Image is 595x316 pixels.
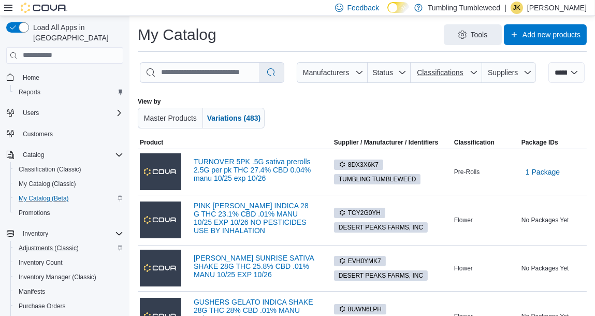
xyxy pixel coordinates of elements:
h1: My Catalog [138,24,216,45]
span: Promotions [14,207,123,219]
a: TURNOVER 5PK .5G sativa prerolls 2.5G per pk THC 27.4% CBD 0.04% manu 10/25 exp 10/26 [194,157,315,182]
span: 8DX3X6K7 [339,160,379,169]
button: Master Products [138,108,203,128]
button: Tools [444,24,502,45]
button: Manifests [10,284,127,299]
button: Purchase Orders [10,299,127,313]
span: Users [19,107,123,119]
button: My Catalog (Classic) [10,177,127,191]
span: Adjustments (Classic) [19,244,79,252]
span: TCY2G0YH [339,208,381,218]
span: DESERT PEAKS FARMS, INC [339,223,423,232]
span: TUMBLING TUMBLEWEED [334,174,421,184]
a: My Catalog (Classic) [14,178,80,190]
button: Status [368,62,411,83]
span: Customers [23,130,53,138]
span: Inventory [23,229,48,238]
a: Adjustments (Classic) [14,242,83,254]
span: Inventory [19,227,123,240]
span: Reports [19,88,40,96]
a: Promotions [14,207,54,219]
span: Promotions [19,209,50,217]
span: Classifications [417,68,463,77]
button: Inventory [19,227,52,240]
img: Cova [21,3,67,13]
a: Inventory Count [14,256,67,269]
span: Home [19,71,123,84]
span: Manufacturers [303,68,349,77]
a: [PERSON_NAME] SUNRISE SATIVA SHAKE 28G THC 25.8% CBD .01% MANU 10/25 EXP 10/26 [194,254,315,279]
span: Classification (Classic) [19,165,81,174]
span: Manifests [19,288,45,296]
button: 1 Package [521,162,564,182]
span: Catalog [23,151,44,159]
span: Reports [14,86,123,98]
span: Variations (483) [207,114,261,122]
span: EVH0YMK7 [334,256,386,266]
div: Jessica Knight [511,2,523,14]
a: Classification (Classic) [14,163,85,176]
span: Supplier / Manufacturer / Identifiers [320,138,438,147]
button: Adjustments (Classic) [10,241,127,255]
img: PINK RUNTZ INDICA 28 G THC 23.1% CBD .01% MANU 10/25 EXP 10/26 NO PESTICIDES USE BY INHALATION [140,202,181,238]
span: Product [140,138,163,147]
span: Master Products [144,114,197,122]
button: Manufacturers [297,62,367,83]
span: Inventory Manager (Classic) [19,273,96,281]
p: Tumbling Tumbleweed [428,2,500,14]
span: 8UWN6LPH [339,305,382,314]
a: Manifests [14,285,49,298]
button: Suppliers [482,62,536,83]
span: 8DX3X6K7 [334,160,383,170]
span: DESERT PEAKS FARMS, INC [334,222,428,233]
button: Users [19,107,43,119]
span: Inventory Manager (Classic) [14,271,123,283]
div: No Packages Yet [519,214,587,226]
span: TCY2G0YH [334,208,385,218]
button: Variations (483) [203,108,265,128]
span: My Catalog (Classic) [19,180,76,188]
div: Supplier / Manufacturer / Identifiers [334,138,438,147]
a: Reports [14,86,45,98]
a: My Catalog (Beta) [14,192,73,205]
button: Classifications [411,62,483,83]
button: Reports [10,85,127,99]
div: Flower [452,214,519,226]
span: EVH0YMK7 [339,256,381,266]
input: Dark Mode [387,2,409,13]
button: Classification (Classic) [10,162,127,177]
a: Inventory Manager (Classic) [14,271,100,283]
a: Customers [19,128,57,140]
span: TUMBLING TUMBLEWEED [339,175,416,184]
img: CHIQUITA SUNRISE SATIVA SHAKE 28G THC 25.8% CBD .01% MANU 10/25 EXP 10/26 [140,250,181,286]
label: View by [138,97,161,106]
div: Pre-Rolls [452,166,519,178]
span: Manifests [14,285,123,298]
p: | [504,2,506,14]
button: Catalog [2,148,127,162]
button: Users [2,106,127,120]
a: PINK [PERSON_NAME] INDICA 28 G THC 23.1% CBD .01% MANU 10/25 EXP 10/26 NO PESTICIDES USE BY INHAL... [194,202,315,235]
span: Customers [19,127,123,140]
button: Inventory [2,226,127,241]
span: Purchase Orders [19,302,66,310]
span: Home [23,74,39,82]
span: Load All Apps in [GEOGRAPHIC_DATA] [29,22,123,43]
span: Feedback [347,3,379,13]
span: 1 Package [526,167,560,177]
span: DESERT PEAKS FARMS, INC [334,270,428,281]
span: My Catalog (Classic) [14,178,123,190]
button: My Catalog (Beta) [10,191,127,206]
button: Home [2,70,127,85]
div: Flower [452,262,519,275]
button: Catalog [19,149,48,161]
span: Purchase Orders [14,300,123,312]
span: Status [372,68,393,77]
span: Classification [454,138,495,147]
img: TURNOVER 5PK .5G sativa prerolls 2.5G per pk THC 27.4% CBD 0.04% manu 10/25 exp 10/26 [140,153,181,190]
button: Inventory Count [10,255,127,270]
span: JK [513,2,520,14]
span: Adjustments (Classic) [14,242,123,254]
span: Package IDs [521,138,558,147]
